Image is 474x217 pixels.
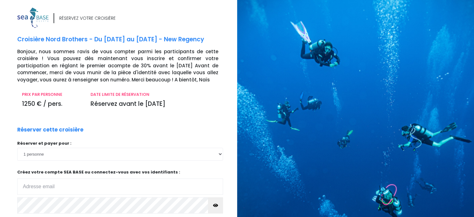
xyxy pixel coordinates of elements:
[17,126,83,134] p: Réserver cette croisière
[17,8,49,28] img: logo_color1.png
[91,100,218,109] p: Réservez avant le [DATE]
[91,91,218,98] p: DATE LIMITE DE RÉSERVATION
[22,91,81,98] p: PRIX PAR PERSONNE
[17,35,232,44] p: Croisière Nord Brothers - Du [DATE] au [DATE] - New Regency
[17,140,223,147] p: Réserver et payer pour :
[17,178,223,195] input: Adresse email
[17,169,223,195] p: Créez votre compte SEA BASE ou connectez-vous avec vos identifiants :
[17,48,232,84] p: Bonjour, nous sommes ravis de vous compter parmi les participants de cette croisière ! Vous pouve...
[22,100,81,109] p: 1250 € / pers.
[59,15,116,22] div: RÉSERVEZ VOTRE CROISIÈRE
